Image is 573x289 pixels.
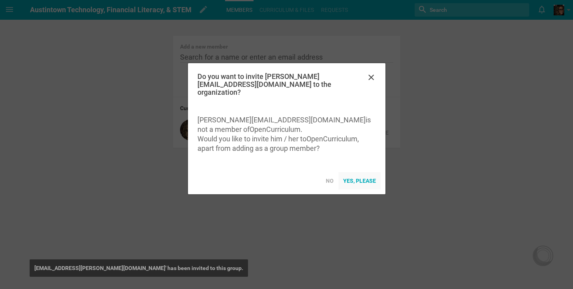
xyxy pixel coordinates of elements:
[197,134,376,153] p: Would you like to invite him / her to OpenCurriculum , apart from adding as a group member?
[30,259,248,277] div: [EMAIL_ADDRESS][PERSON_NAME][DOMAIN_NAME]' has been invited to this group.
[197,116,366,124] strong: [PERSON_NAME][EMAIL_ADDRESS][DOMAIN_NAME]
[197,115,376,153] div: is not a member of OpenCurriculum .
[197,73,358,96] div: Do you want to invite [PERSON_NAME][EMAIL_ADDRESS][DOMAIN_NAME] to the organization?
[321,172,338,190] div: No
[338,172,381,190] div: Yes, please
